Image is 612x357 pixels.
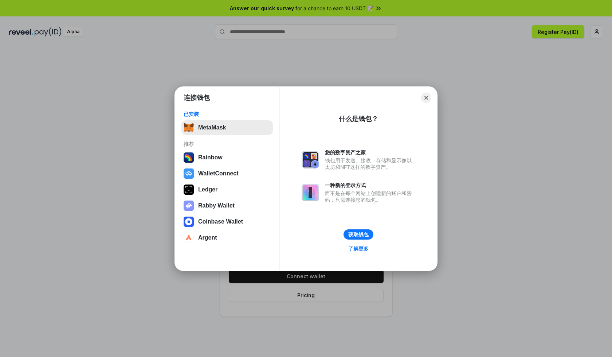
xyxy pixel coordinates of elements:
[184,93,210,102] h1: 连接钱包
[184,141,271,147] div: 推荐
[325,157,415,170] div: 钱包用于发送、接收、存储和显示像以太坊和NFT这样的数字资产。
[421,93,431,103] button: Close
[198,124,226,131] div: MetaMask
[181,150,273,165] button: Rainbow
[184,123,194,133] img: svg+xml,%3Csvg%20fill%3D%22none%22%20height%3D%2233%22%20viewBox%3D%220%200%2035%2033%22%20width%...
[348,245,369,252] div: 了解更多
[184,201,194,211] img: svg+xml,%3Csvg%20xmlns%3D%22http%3A%2F%2Fwww.w3.org%2F2000%2Fsvg%22%20fill%3D%22none%22%20viewBox...
[184,152,194,163] img: svg+xml,%3Csvg%20width%3D%22120%22%20height%3D%22120%22%20viewBox%3D%220%200%20120%20120%22%20fil...
[198,234,217,241] div: Argent
[344,229,373,240] button: 获取钱包
[198,202,235,209] div: Rabby Wallet
[181,120,273,135] button: MetaMask
[325,182,415,189] div: 一种新的登录方式
[198,218,243,225] div: Coinbase Wallet
[339,115,378,123] div: 什么是钱包？
[184,217,194,227] img: svg+xml,%3Csvg%20width%3D%2228%22%20height%3D%2228%22%20viewBox%3D%220%200%2028%2028%22%20fill%3D...
[184,111,271,117] div: 已安装
[184,233,194,243] img: svg+xml,%3Csvg%20width%3D%2228%22%20height%3D%2228%22%20viewBox%3D%220%200%2028%2028%22%20fill%3D...
[198,170,239,177] div: WalletConnect
[325,190,415,203] div: 而不是在每个网站上创建新的账户和密码，只需连接您的钱包。
[302,184,319,201] img: svg+xml,%3Csvg%20xmlns%3D%22http%3A%2F%2Fwww.w3.org%2F2000%2Fsvg%22%20fill%3D%22none%22%20viewBox...
[348,231,369,238] div: 获取钱包
[184,168,194,179] img: svg+xml,%3Csvg%20width%3D%2228%22%20height%3D%2228%22%20viewBox%3D%220%200%2028%2028%22%20fill%3D...
[181,214,273,229] button: Coinbase Wallet
[181,166,273,181] button: WalletConnect
[198,186,217,193] div: Ledger
[302,151,319,168] img: svg+xml,%3Csvg%20xmlns%3D%22http%3A%2F%2Fwww.w3.org%2F2000%2Fsvg%22%20fill%3D%22none%22%20viewBox...
[181,230,273,245] button: Argent
[325,149,415,156] div: 您的数字资产之家
[198,154,223,161] div: Rainbow
[181,198,273,213] button: Rabby Wallet
[181,182,273,197] button: Ledger
[344,244,373,253] a: 了解更多
[184,185,194,195] img: svg+xml,%3Csvg%20xmlns%3D%22http%3A%2F%2Fwww.w3.org%2F2000%2Fsvg%22%20width%3D%2228%22%20height%3...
